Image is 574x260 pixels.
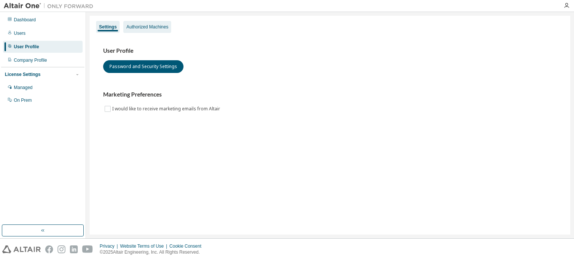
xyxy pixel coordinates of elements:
div: On Prem [14,97,32,103]
button: Password and Security Settings [103,60,183,73]
div: User Profile [14,44,39,50]
div: Authorized Machines [126,24,168,30]
div: License Settings [5,71,40,77]
div: Website Terms of Use [120,243,169,249]
p: © 2025 Altair Engineering, Inc. All Rights Reserved. [100,249,206,256]
div: Users [14,30,25,36]
h3: User Profile [103,47,557,55]
img: youtube.svg [82,245,93,253]
div: Managed [14,85,33,91]
div: Privacy [100,243,120,249]
label: I would like to receive marketing emails from Altair [112,104,222,113]
div: Settings [99,24,117,30]
img: instagram.svg [58,245,65,253]
div: Dashboard [14,17,36,23]
img: linkedin.svg [70,245,78,253]
img: facebook.svg [45,245,53,253]
img: altair_logo.svg [2,245,41,253]
div: Cookie Consent [169,243,206,249]
div: Company Profile [14,57,47,63]
img: Altair One [4,2,97,10]
h3: Marketing Preferences [103,91,557,98]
